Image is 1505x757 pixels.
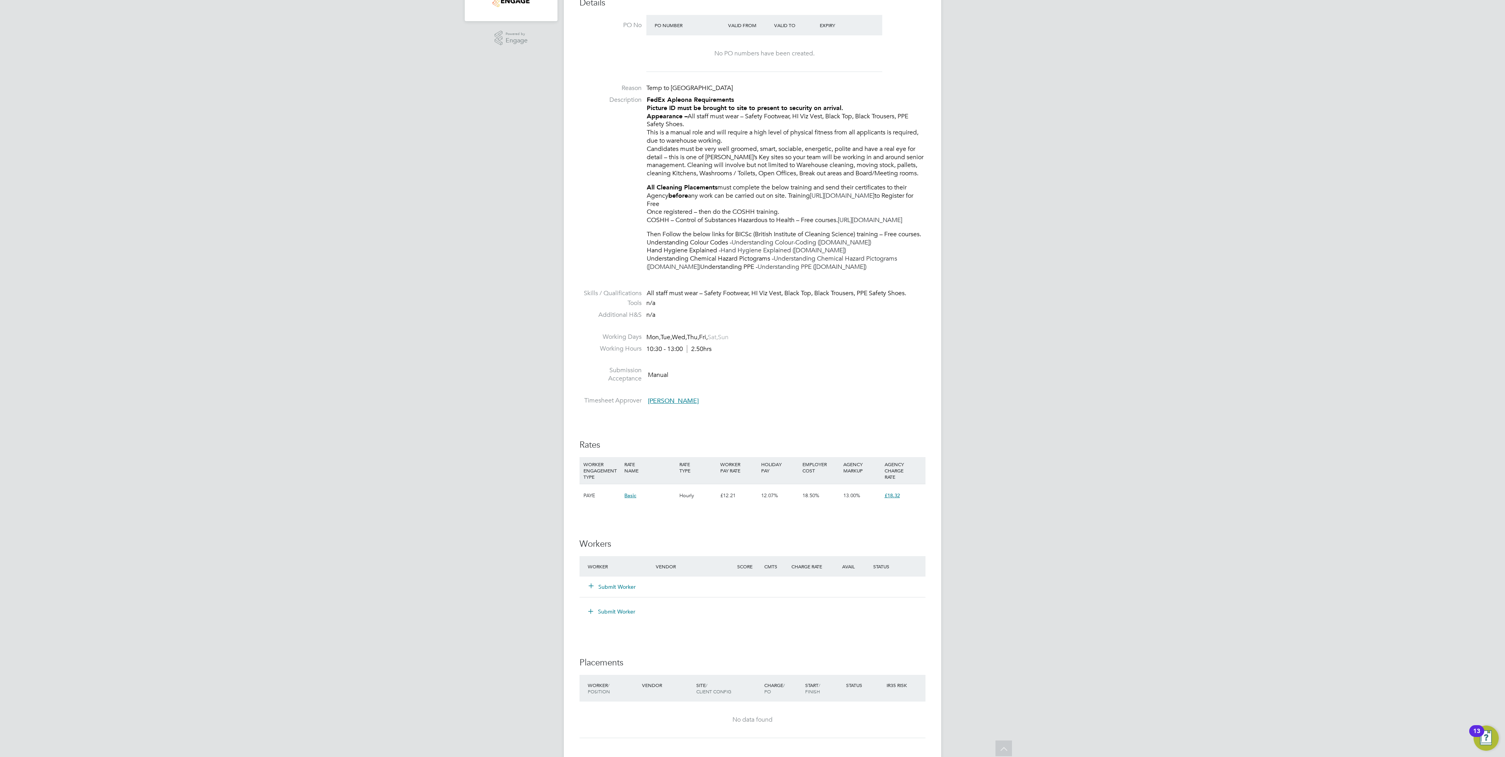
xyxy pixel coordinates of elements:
[761,492,778,499] span: 12.07%
[810,192,874,200] a: [URL][DOMAIN_NAME]
[759,457,800,478] div: HOLIDAY PAY
[687,345,712,353] span: 2.50hrs
[581,457,622,484] div: WORKER ENGAGEMENT TYPE
[805,682,820,695] span: / Finish
[654,50,874,58] div: No PO numbers have been created.
[586,559,654,573] div: Worker
[646,333,661,341] span: Mon,
[580,345,642,353] label: Working Hours
[844,678,885,692] div: Status
[726,18,772,32] div: Valid From
[647,230,925,271] p: Then Follow the below links for BICSc (British Institute of Cleaning Science) training – Free cou...
[772,18,818,32] div: Valid To
[677,484,718,507] div: Hourly
[647,96,925,178] p: All staff must wear – Safety Footwear, HI Viz Vest, Black Top, Black Trousers, PPE Safety Shoes. ...
[654,559,735,573] div: Vendor
[800,457,841,478] div: EMPLOYER COST
[789,559,830,573] div: Charge Rate
[647,96,734,103] strong: FedEx Apleona Requirements
[843,492,860,499] span: 13.00%
[624,492,636,499] span: Basic
[586,678,640,698] div: Worker
[646,345,712,353] div: 10:30 - 13:00
[708,333,718,341] span: Sat,
[672,333,687,341] span: Wed,
[694,678,762,698] div: Site
[871,559,925,573] div: Status
[647,184,718,191] strong: All Cleaning Placements
[648,397,699,405] span: [PERSON_NAME]
[495,31,528,46] a: Powered byEngage
[764,682,785,695] span: / PO
[735,559,762,573] div: Score
[580,439,925,451] h3: Rates
[647,104,843,112] strong: Picture ID must be brought to site to present to security on arrival.
[762,559,789,573] div: Cmts
[648,371,668,379] span: Manual
[580,657,925,669] h3: Placements
[646,84,733,92] span: Temp to [GEOGRAPHIC_DATA]
[580,96,642,104] label: Description
[699,333,708,341] span: Fri,
[677,457,718,478] div: RATE TYPE
[588,682,610,695] span: / Position
[762,678,803,698] div: Charge
[647,112,688,120] strong: Appearance –
[646,311,655,319] span: n/a
[589,583,636,591] button: Submit Worker
[1474,726,1499,751] button: Open Resource Center, 13 new notifications
[653,18,726,32] div: PO Number
[885,678,912,692] div: IR35 Risk
[580,84,642,92] label: Reason
[647,289,925,298] div: All staff must wear – Safety Footwear, HI Viz Vest, Black Top, Black Trousers, PPE Safety Shoes.
[718,333,729,341] span: Sun
[647,255,897,271] a: Understanding Chemical Hazard Pictograms ([DOMAIN_NAME])
[758,263,867,271] a: Understanding PPE ([DOMAIN_NAME])
[818,18,864,32] div: Expiry
[580,311,642,319] label: Additional H&S
[803,678,844,698] div: Start
[646,299,655,307] span: n/a
[580,333,642,341] label: Working Days
[581,484,622,507] div: PAYE
[580,21,642,29] label: PO No
[587,716,918,724] div: No data found
[696,682,731,695] span: / Client Config
[580,538,925,550] h3: Workers
[721,246,846,254] a: Hand Hygiene Explained ([DOMAIN_NAME])
[802,492,819,499] span: 18.50%
[580,299,642,307] label: Tools
[1473,731,1480,741] div: 13
[883,457,924,484] div: AGENCY CHARGE RATE
[583,605,642,618] button: Submit Worker
[687,333,699,341] span: Thu,
[506,31,528,37] span: Powered by
[830,559,871,573] div: Avail
[580,289,642,298] label: Skills / Qualifications
[718,457,759,478] div: WORKER PAY RATE
[718,484,759,507] div: £12.21
[580,397,642,405] label: Timesheet Approver
[506,37,528,44] span: Engage
[647,184,925,224] p: must complete the below training and send their certificates to their Agency any work can be carr...
[580,366,642,383] label: Submission Acceptance
[885,492,900,499] span: £18.32
[838,216,902,224] a: [URL][DOMAIN_NAME]
[841,457,882,478] div: AGENCY MARKUP
[661,333,672,341] span: Tue,
[640,678,694,692] div: Vendor
[622,457,677,478] div: RATE NAME
[668,192,688,199] strong: before
[732,239,871,246] a: Understanding Colour-Coding ([DOMAIN_NAME])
